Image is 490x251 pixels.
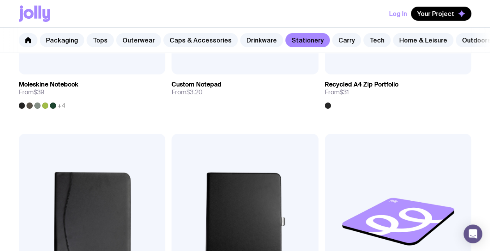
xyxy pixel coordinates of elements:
span: From [172,88,203,96]
a: Outerwear [116,33,161,47]
a: Packaging [40,33,84,47]
a: Carry [332,33,361,47]
span: $31 [340,88,349,96]
h3: Recycled A4 Zip Portfolio [325,81,398,88]
a: Custom NotepadFrom$3.20 [172,74,318,103]
span: From [325,88,349,96]
span: +4 [58,103,65,109]
a: Caps & Accessories [163,33,238,47]
div: Open Intercom Messenger [463,224,482,243]
span: From [19,88,44,96]
a: Home & Leisure [393,33,453,47]
a: Stationery [285,33,330,47]
button: Log In [389,7,407,21]
a: Tops [87,33,114,47]
h3: Custom Notepad [172,81,221,88]
span: $39 [34,88,44,96]
button: Your Project [411,7,471,21]
span: Your Project [417,10,454,18]
h3: Moleskine Notebook [19,81,78,88]
a: Tech [363,33,391,47]
a: Moleskine NotebookFrom$39+4 [19,74,165,109]
span: $3.20 [186,88,203,96]
a: Drinkware [240,33,283,47]
a: Recycled A4 Zip PortfolioFrom$31 [325,74,471,109]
